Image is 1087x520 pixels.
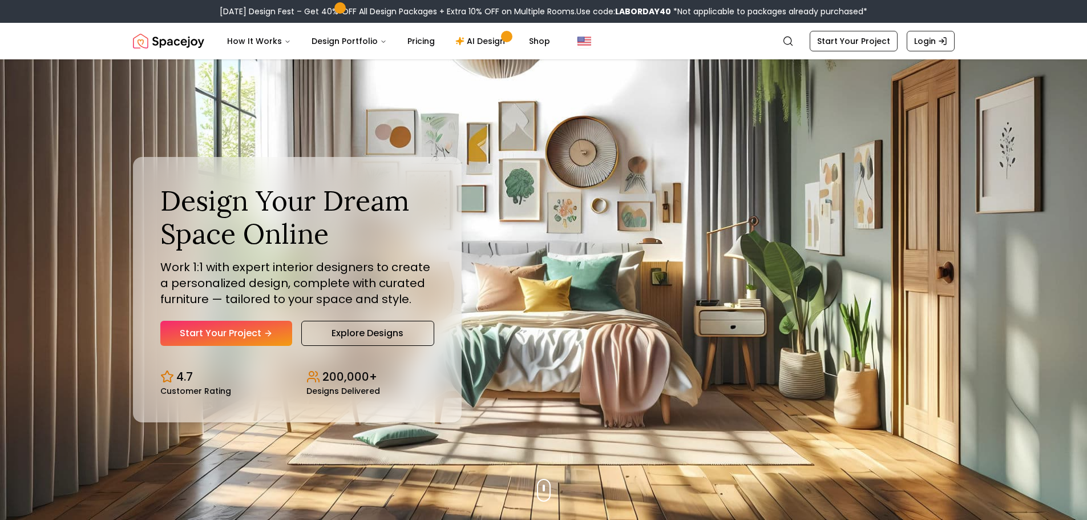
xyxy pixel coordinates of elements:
[306,387,380,395] small: Designs Delivered
[160,259,434,307] p: Work 1:1 with expert interior designers to create a personalized design, complete with curated fu...
[322,369,377,385] p: 200,000+
[446,30,518,53] a: AI Design
[133,30,204,53] img: Spacejoy Logo
[576,6,671,17] span: Use code:
[302,30,396,53] button: Design Portfolio
[160,387,231,395] small: Customer Rating
[160,321,292,346] a: Start Your Project
[810,31,898,51] a: Start Your Project
[398,30,444,53] a: Pricing
[133,30,204,53] a: Spacejoy
[301,321,434,346] a: Explore Designs
[160,360,434,395] div: Design stats
[160,184,434,250] h1: Design Your Dream Space Online
[218,30,300,53] button: How It Works
[577,34,591,48] img: United States
[133,23,955,59] nav: Global
[218,30,559,53] nav: Main
[220,6,867,17] div: [DATE] Design Fest – Get 40% OFF All Design Packages + Extra 10% OFF on Multiple Rooms.
[520,30,559,53] a: Shop
[671,6,867,17] span: *Not applicable to packages already purchased*
[615,6,671,17] b: LABORDAY40
[176,369,193,385] p: 4.7
[907,31,955,51] a: Login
